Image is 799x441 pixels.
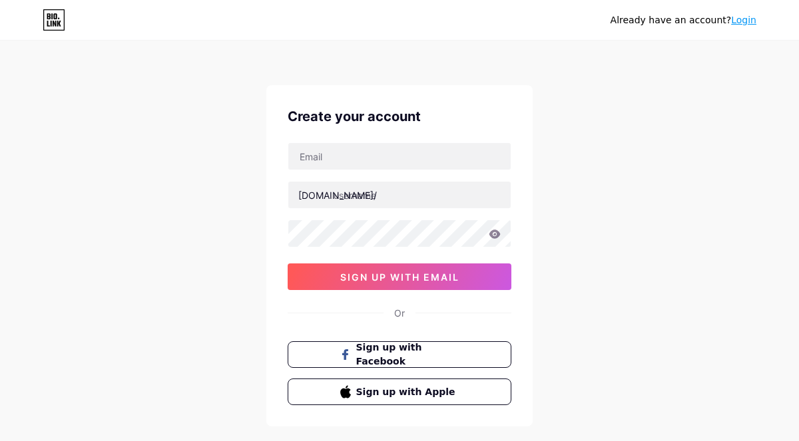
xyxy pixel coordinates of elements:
div: [DOMAIN_NAME]/ [298,188,377,202]
span: Sign up with Apple [356,385,459,399]
button: sign up with email [288,263,511,290]
a: Login [731,15,756,25]
button: Sign up with Apple [288,378,511,405]
div: Or [394,306,405,320]
div: Create your account [288,106,511,126]
span: Sign up with Facebook [356,341,459,368]
button: Sign up with Facebook [288,341,511,368]
input: Email [288,143,511,170]
span: sign up with email [340,271,459,283]
div: Already have an account? [611,13,756,27]
input: username [288,182,511,208]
